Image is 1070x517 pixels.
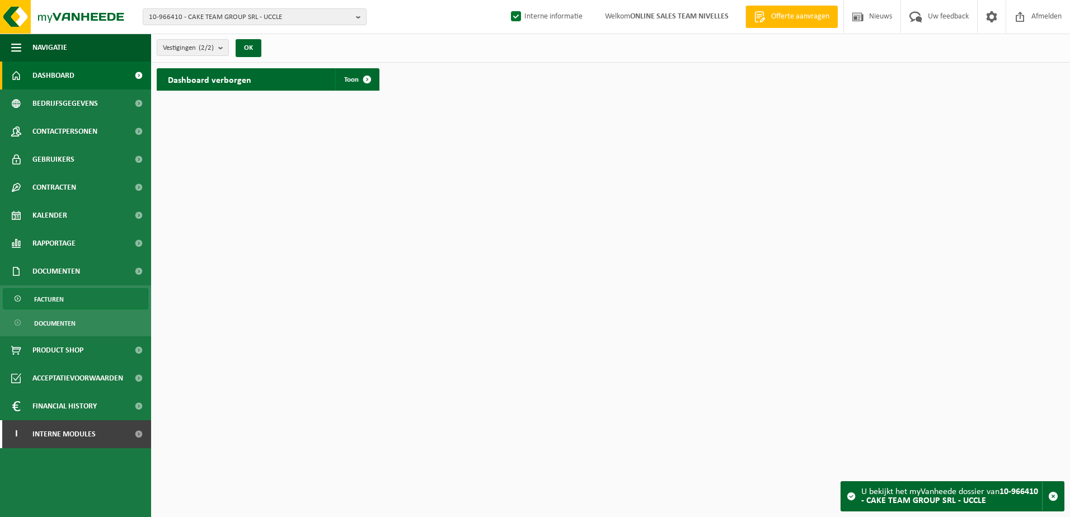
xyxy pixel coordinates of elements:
span: Contracten [32,173,76,201]
span: Dashboard [32,62,74,90]
a: Documenten [3,312,148,333]
span: Rapportage [32,229,76,257]
div: U bekijkt het myVanheede dossier van [861,482,1042,511]
span: Toon [344,76,359,83]
strong: 10-966410 - CAKE TEAM GROUP SRL - UCCLE [861,487,1038,505]
span: Vestigingen [163,40,214,57]
label: Interne informatie [509,8,583,25]
span: Interne modules [32,420,96,448]
span: Gebruikers [32,145,74,173]
span: Financial History [32,392,97,420]
span: Kalender [32,201,67,229]
strong: ONLINE SALES TEAM NIVELLES [630,12,729,21]
a: Toon [335,68,378,91]
a: Facturen [3,288,148,309]
span: Acceptatievoorwaarden [32,364,123,392]
span: 10-966410 - CAKE TEAM GROUP SRL - UCCLE [149,9,351,26]
a: Offerte aanvragen [745,6,838,28]
span: Navigatie [32,34,67,62]
h2: Dashboard verborgen [157,68,262,90]
span: Product Shop [32,336,83,364]
span: Offerte aanvragen [768,11,832,22]
count: (2/2) [199,44,214,51]
button: Vestigingen(2/2) [157,39,229,56]
button: OK [236,39,261,57]
span: Documenten [34,313,76,334]
span: I [11,420,21,448]
span: Facturen [34,289,64,310]
span: Bedrijfsgegevens [32,90,98,117]
span: Documenten [32,257,80,285]
span: Contactpersonen [32,117,97,145]
button: 10-966410 - CAKE TEAM GROUP SRL - UCCLE [143,8,367,25]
